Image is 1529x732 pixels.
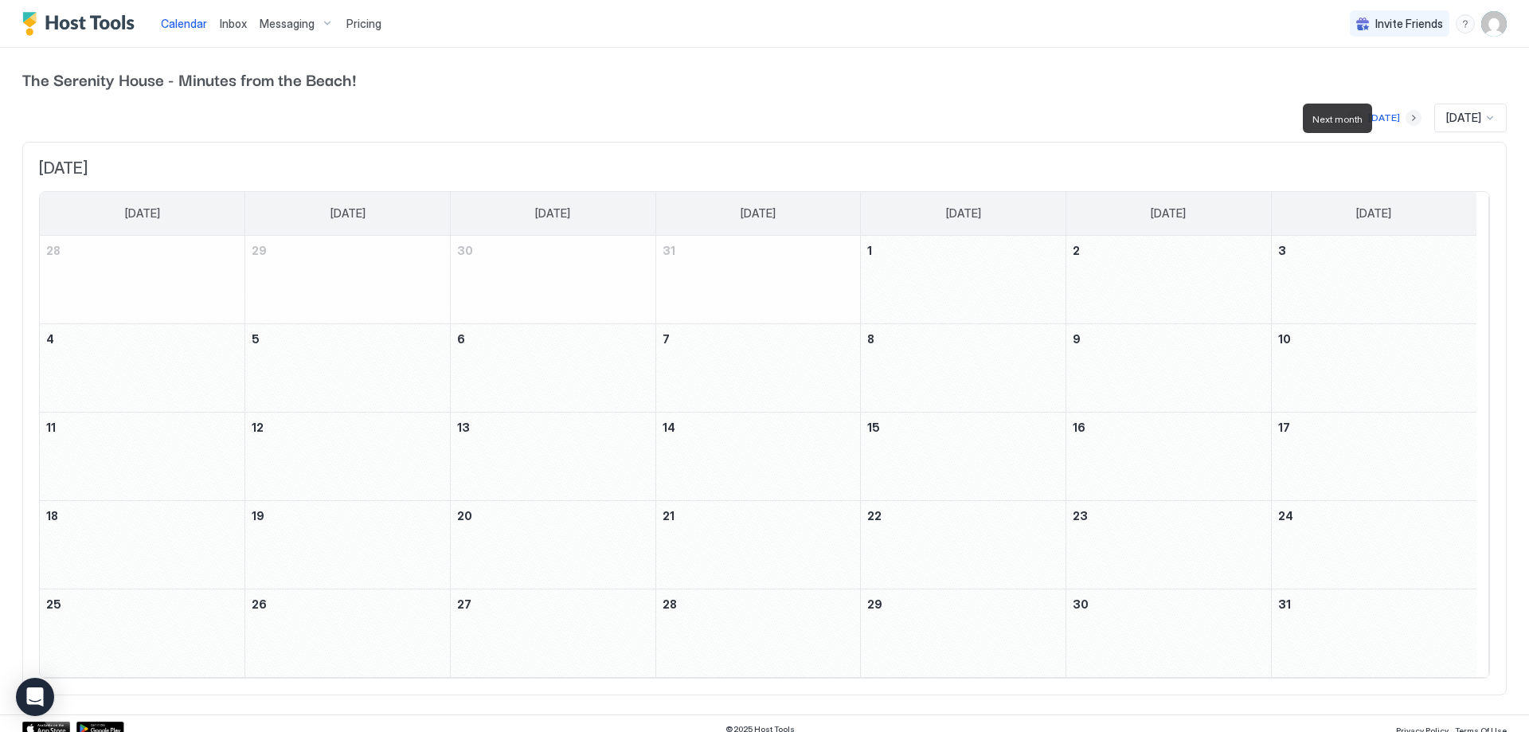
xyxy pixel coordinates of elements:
[861,323,1066,412] td: January 8, 2026
[1151,206,1186,221] span: [DATE]
[245,236,450,265] a: December 29, 2025
[245,324,450,354] a: January 5, 2026
[1272,236,1476,265] a: January 3, 2026
[1271,589,1476,677] td: January 31, 2026
[663,421,675,434] span: 14
[245,413,450,442] a: January 12, 2026
[1406,110,1421,126] button: Next month
[1066,500,1272,589] td: January 23, 2026
[1066,589,1272,677] td: January 30, 2026
[656,589,861,619] a: January 28, 2026
[655,323,861,412] td: January 7, 2026
[519,192,586,235] a: Tuesday
[1066,236,1271,265] a: January 2, 2026
[450,323,655,412] td: January 6, 2026
[46,244,61,257] span: 28
[451,324,655,354] a: January 6, 2026
[40,500,245,589] td: January 18, 2026
[46,597,61,611] span: 25
[252,597,267,611] span: 26
[40,413,244,442] a: January 11, 2026
[245,412,451,500] td: January 12, 2026
[39,159,1490,178] span: [DATE]
[1272,413,1476,442] a: January 17, 2026
[457,509,472,523] span: 20
[1066,236,1272,324] td: January 2, 2026
[450,500,655,589] td: January 20, 2026
[40,324,244,354] a: January 4, 2026
[1066,589,1271,619] a: January 30, 2026
[40,236,245,324] td: December 28, 2025
[22,12,142,36] a: Host Tools Logo
[245,501,450,530] a: January 19, 2026
[16,678,54,716] div: Open Intercom Messenger
[656,413,861,442] a: January 14, 2026
[330,206,366,221] span: [DATE]
[867,509,882,523] span: 22
[861,413,1066,442] a: January 15, 2026
[457,421,470,434] span: 13
[315,192,381,235] a: Monday
[861,589,1066,619] a: January 29, 2026
[861,501,1066,530] a: January 22, 2026
[663,244,675,257] span: 31
[741,206,776,221] span: [DATE]
[1135,192,1202,235] a: Friday
[656,236,861,265] a: December 31, 2025
[861,500,1066,589] td: January 22, 2026
[450,589,655,677] td: January 27, 2026
[40,236,244,265] a: December 28, 2025
[1278,244,1286,257] span: 3
[457,597,471,611] span: 27
[1271,323,1476,412] td: January 10, 2026
[252,244,267,257] span: 29
[1066,413,1271,442] a: January 16, 2026
[861,236,1066,324] td: January 1, 2026
[725,192,792,235] a: Wednesday
[457,332,465,346] span: 6
[1271,236,1476,324] td: January 3, 2026
[451,236,655,265] a: December 30, 2025
[245,500,451,589] td: January 19, 2026
[252,509,264,523] span: 19
[46,332,54,346] span: 4
[1375,17,1443,31] span: Invite Friends
[1456,14,1475,33] div: menu
[867,244,872,257] span: 1
[450,412,655,500] td: January 13, 2026
[535,206,570,221] span: [DATE]
[260,17,315,31] span: Messaging
[245,323,451,412] td: January 5, 2026
[245,589,450,619] a: January 26, 2026
[1272,501,1476,530] a: January 24, 2026
[22,67,1507,91] span: The Serenity House - Minutes from the Beach!
[451,413,655,442] a: January 13, 2026
[451,501,655,530] a: January 20, 2026
[946,206,981,221] span: [DATE]
[40,501,244,530] a: January 18, 2026
[109,192,176,235] a: Sunday
[40,323,245,412] td: January 4, 2026
[1272,589,1476,619] a: January 31, 2026
[867,421,880,434] span: 15
[220,17,247,30] span: Inbox
[161,17,207,30] span: Calendar
[1356,206,1391,221] span: [DATE]
[1073,509,1088,523] span: 23
[861,412,1066,500] td: January 15, 2026
[1312,113,1363,125] span: Next month
[663,509,675,523] span: 21
[457,244,473,257] span: 30
[1066,323,1272,412] td: January 9, 2026
[161,15,207,32] a: Calendar
[861,589,1066,677] td: January 29, 2026
[245,236,451,324] td: December 29, 2025
[1481,11,1507,37] div: User profile
[655,589,861,677] td: January 28, 2026
[1073,597,1089,611] span: 30
[40,589,245,677] td: January 25, 2026
[1278,332,1291,346] span: 10
[252,332,260,346] span: 5
[1278,509,1293,523] span: 24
